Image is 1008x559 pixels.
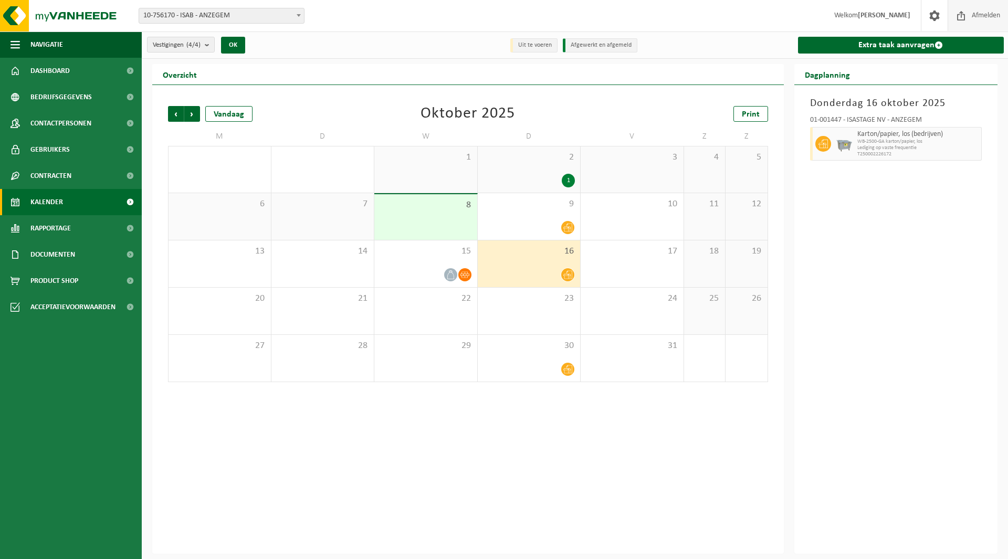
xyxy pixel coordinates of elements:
[277,340,369,352] span: 28
[147,37,215,52] button: Vestigingen(4/4)
[586,293,678,304] span: 24
[689,152,720,163] span: 4
[30,84,92,110] span: Bedrijfsgegevens
[30,31,63,58] span: Navigatie
[174,246,266,257] span: 13
[380,246,472,257] span: 15
[380,340,472,352] span: 29
[726,127,768,146] td: Z
[153,37,201,53] span: Vestigingen
[277,293,369,304] span: 21
[30,294,115,320] span: Acceptatievoorwaarden
[174,198,266,210] span: 6
[30,241,75,268] span: Documenten
[742,110,760,119] span: Print
[139,8,304,23] span: 10-756170 - ISAB - ANZEGEM
[581,127,684,146] td: V
[168,106,184,122] span: Vorige
[731,198,762,210] span: 12
[186,41,201,48] count: (4/4)
[30,189,63,215] span: Kalender
[478,127,581,146] td: D
[562,174,575,187] div: 1
[689,198,720,210] span: 11
[30,215,71,241] span: Rapportage
[586,152,678,163] span: 3
[30,110,91,136] span: Contactpersonen
[483,293,575,304] span: 23
[380,152,472,163] span: 1
[221,37,245,54] button: OK
[483,340,575,352] span: 30
[174,293,266,304] span: 20
[205,106,253,122] div: Vandaag
[689,246,720,257] span: 18
[857,139,979,145] span: WB-2500-GA karton/papier, los
[798,37,1004,54] a: Extra taak aanvragen
[731,246,762,257] span: 19
[277,198,369,210] span: 7
[30,163,71,189] span: Contracten
[563,38,637,52] li: Afgewerkt en afgemeld
[836,136,852,152] img: WB-2500-GAL-GY-01
[483,198,575,210] span: 9
[586,198,678,210] span: 10
[139,8,304,24] span: 10-756170 - ISAB - ANZEGEM
[374,127,478,146] td: W
[733,106,768,122] a: Print
[380,293,472,304] span: 22
[184,106,200,122] span: Volgende
[857,145,979,151] span: Lediging op vaste frequentie
[380,199,472,211] span: 8
[152,64,207,85] h2: Overzicht
[858,12,910,19] strong: [PERSON_NAME]
[277,246,369,257] span: 14
[586,340,678,352] span: 31
[731,293,762,304] span: 26
[30,268,78,294] span: Product Shop
[689,293,720,304] span: 25
[731,152,762,163] span: 5
[684,127,726,146] td: Z
[30,136,70,163] span: Gebruikers
[30,58,70,84] span: Dashboard
[168,127,271,146] td: M
[586,246,678,257] span: 17
[483,152,575,163] span: 2
[510,38,558,52] li: Uit te voeren
[810,117,982,127] div: 01-001447 - ISASTAGE NV - ANZEGEM
[857,130,979,139] span: Karton/papier, los (bedrijven)
[174,340,266,352] span: 27
[483,246,575,257] span: 16
[857,151,979,157] span: T250002226172
[810,96,982,111] h3: Donderdag 16 oktober 2025
[271,127,375,146] td: D
[421,106,515,122] div: Oktober 2025
[794,64,860,85] h2: Dagplanning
